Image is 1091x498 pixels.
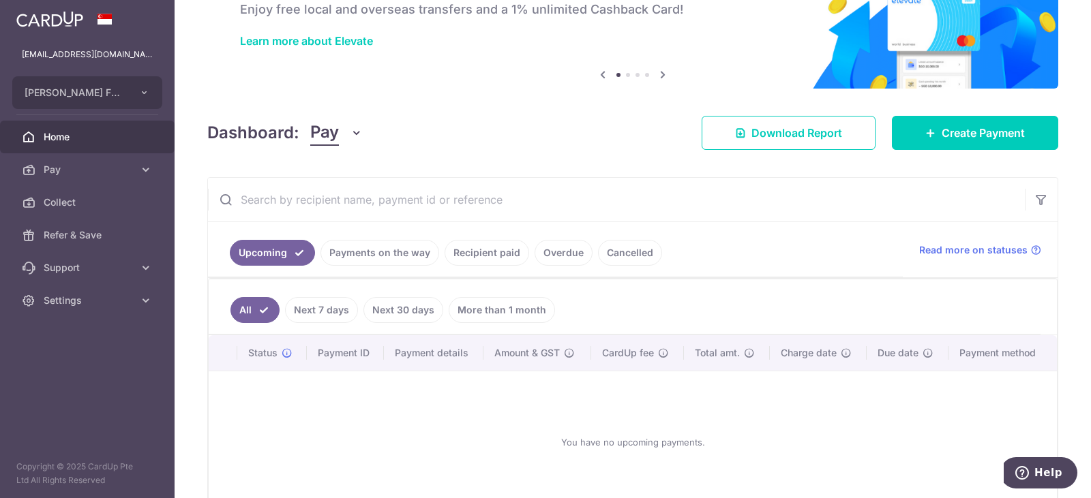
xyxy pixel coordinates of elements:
[44,294,134,307] span: Settings
[919,243,1041,257] a: Read more on statuses
[445,240,529,266] a: Recipient paid
[384,335,484,371] th: Payment details
[44,196,134,209] span: Collect
[310,120,363,146] button: Pay
[602,346,654,360] span: CardUp fee
[892,116,1058,150] a: Create Payment
[702,116,876,150] a: Download Report
[208,178,1025,221] input: Search by recipient name, payment id or reference
[44,163,134,176] span: Pay
[751,125,842,141] span: Download Report
[535,240,593,266] a: Overdue
[307,335,384,371] th: Payment ID
[695,346,740,360] span: Total amt.
[320,240,439,266] a: Payments on the way
[919,243,1028,257] span: Read more on statuses
[285,297,358,323] a: Next 7 days
[248,346,278,360] span: Status
[598,240,662,266] a: Cancelled
[44,228,134,242] span: Refer & Save
[494,346,560,360] span: Amount & GST
[449,297,555,323] a: More than 1 month
[878,346,918,360] span: Due date
[363,297,443,323] a: Next 30 days
[240,1,1026,18] h6: Enjoy free local and overseas transfers and a 1% unlimited Cashback Card!
[942,125,1025,141] span: Create Payment
[44,130,134,144] span: Home
[25,86,125,99] span: [PERSON_NAME] FOOD MANUFACTURE PTE LTD
[240,34,373,48] a: Learn more about Elevate
[230,240,315,266] a: Upcoming
[948,335,1057,371] th: Payment method
[16,11,83,27] img: CardUp
[781,346,837,360] span: Charge date
[12,76,162,109] button: [PERSON_NAME] FOOD MANUFACTURE PTE LTD
[230,297,280,323] a: All
[310,120,339,146] span: Pay
[44,261,134,275] span: Support
[22,48,153,61] p: [EMAIL_ADDRESS][DOMAIN_NAME]
[1004,457,1077,491] iframe: Opens a widget where you can find more information
[207,121,299,145] h4: Dashboard:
